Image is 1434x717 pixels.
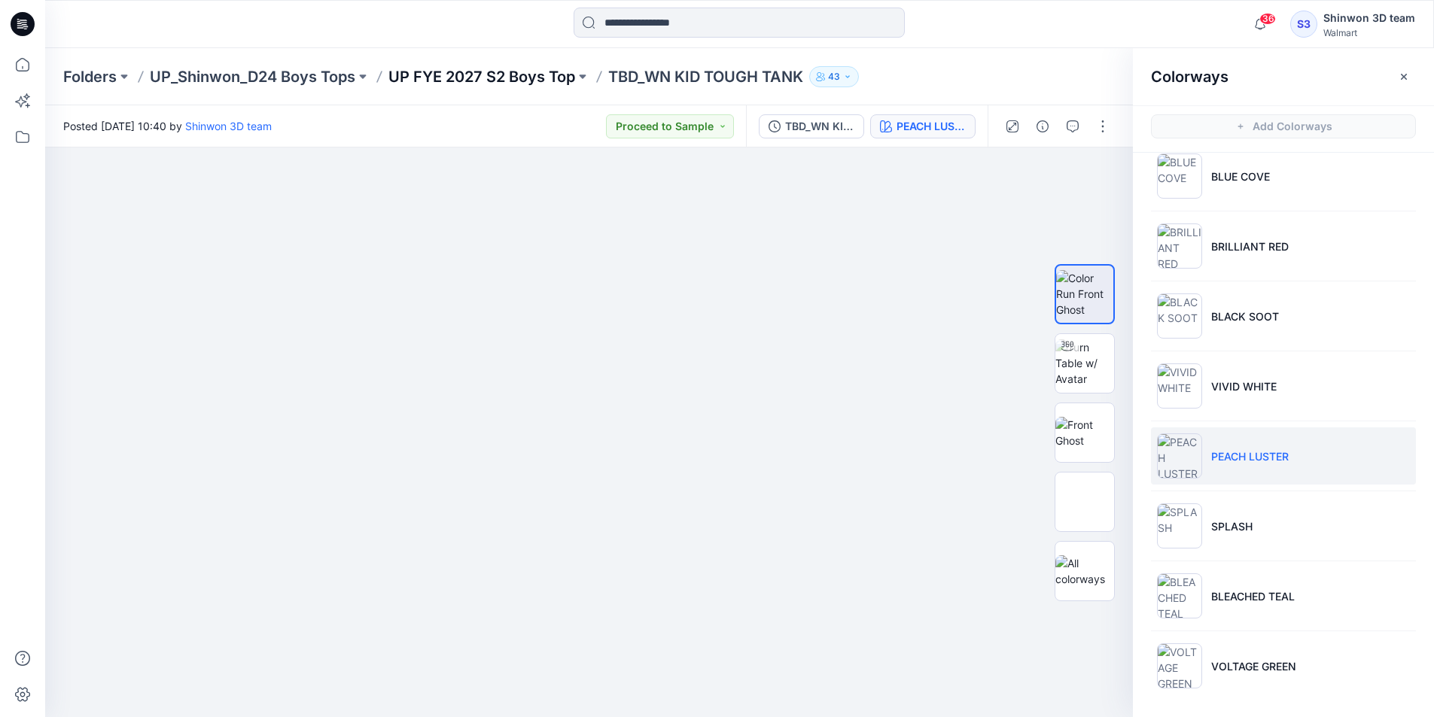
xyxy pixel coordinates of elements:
[1151,68,1228,86] h2: Colorways
[1056,270,1113,317] img: Color Run Front Ghost
[1157,573,1202,618] img: BLEACHED TEAL
[1055,555,1114,587] img: All colorways
[1055,417,1114,448] img: Front Ghost
[828,68,840,85] p: 43
[1211,448,1289,464] p: PEACH LUSTER
[1157,503,1202,548] img: SPLASH
[1323,27,1415,38] div: Walmart
[1157,643,1202,688] img: VOLTAGE GREEN
[870,114,976,138] button: PEACH LUSTER
[1211,238,1289,254] p: BRILLIANT RED
[809,66,859,87] button: 43
[1157,153,1202,199] img: BLUE COVE
[388,66,575,87] a: UP FYE 2027 S2 Boys Top
[1323,9,1415,27] div: Shinwon 3D team
[608,66,803,87] p: TBD_WN KID TOUGH TANK
[897,118,966,135] div: PEACH LUSTER
[63,66,117,87] a: Folders
[1290,11,1317,38] div: S3
[1211,308,1279,324] p: BLACK SOOT
[63,118,272,134] span: Posted [DATE] 10:40 by
[1157,433,1202,479] img: PEACH LUSTER
[1031,114,1055,138] button: Details
[1157,223,1202,269] img: BRILLIANT RED
[1211,169,1270,184] p: BLUE COVE
[759,114,864,138] button: TBD_WN KID TOUGH TANK
[1157,293,1202,339] img: BLACK SOOT
[1157,363,1202,409] img: VIVID WHITE
[150,66,355,87] a: UP_Shinwon_D24 Boys Tops
[1259,13,1276,25] span: 36
[1055,339,1114,387] img: Turn Table w/ Avatar
[185,120,272,132] a: Shinwon 3D team
[1211,588,1295,604] p: BLEACHED TEAL
[785,118,854,135] div: TBD_WN KID TOUGH TANK
[1211,658,1296,674] p: VOLTAGE GREEN
[1211,518,1253,534] p: SPLASH
[1211,378,1277,394] p: VIVID WHITE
